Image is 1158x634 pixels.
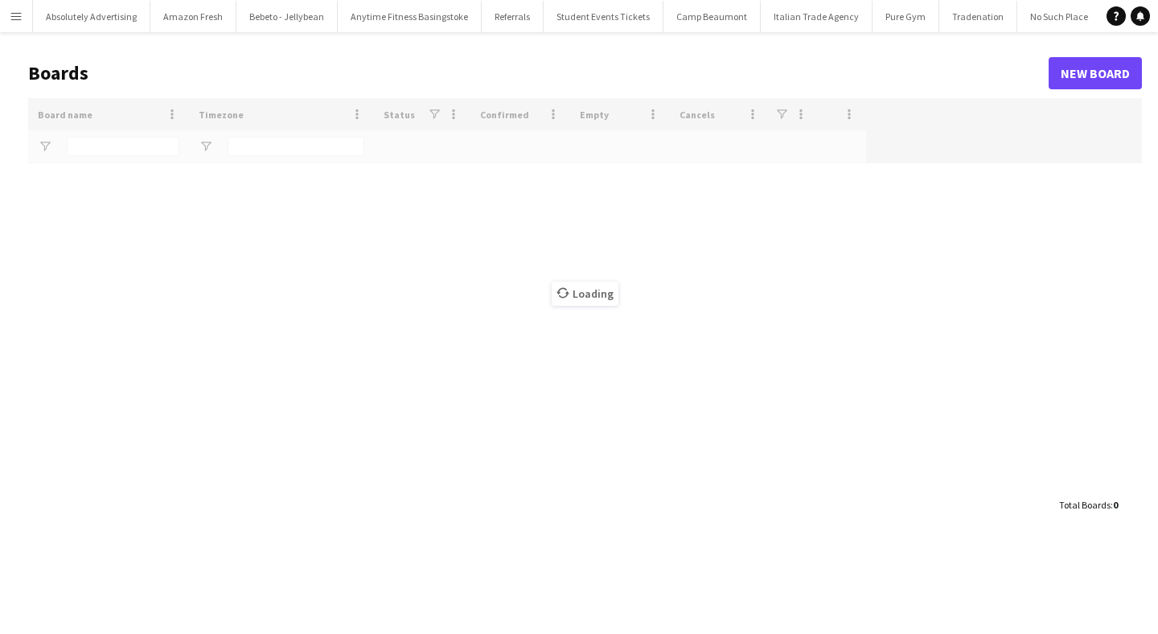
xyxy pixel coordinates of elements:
[761,1,873,32] button: Italian Trade Agency
[1059,499,1111,511] span: Total Boards
[544,1,663,32] button: Student Events Tickets
[236,1,338,32] button: Bebeto - Jellybean
[28,61,1049,85] h1: Boards
[338,1,482,32] button: Anytime Fitness Basingstoke
[939,1,1017,32] button: Tradenation
[1059,489,1118,521] div: :
[1049,57,1142,89] a: New Board
[150,1,236,32] button: Amazon Fresh
[33,1,150,32] button: Absolutely Advertising
[1017,1,1102,32] button: No Such Place
[663,1,761,32] button: Camp Beaumont
[873,1,939,32] button: Pure Gym
[552,282,618,306] span: Loading
[482,1,544,32] button: Referrals
[1113,499,1118,511] span: 0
